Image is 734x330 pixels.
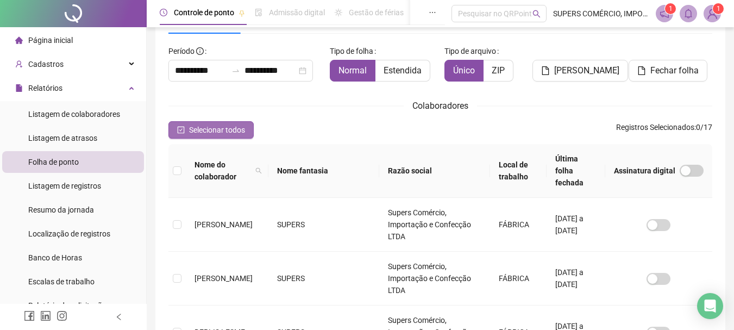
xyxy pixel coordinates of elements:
span: file-done [255,9,262,16]
sup: Atualize o seu contato no menu Meus Dados [713,3,724,14]
td: Supers Comércio, Importação e Confecção LTDA [379,252,490,306]
img: 24300 [704,5,720,22]
span: file [15,84,23,92]
span: [PERSON_NAME] [195,220,253,229]
span: Listagem de colaboradores [28,110,120,119]
span: Página inicial [28,36,73,45]
span: Normal [338,65,367,76]
th: Última folha fechada [547,144,605,198]
span: home [15,36,23,44]
td: SUPERS [268,198,379,252]
span: to [231,66,240,75]
span: bell [683,9,693,18]
span: Gestão de férias [349,8,404,17]
button: Fechar folha [629,60,707,82]
span: clock-circle [160,9,167,16]
span: ellipsis [429,9,436,16]
td: Supers Comércio, Importação e Confecção LTDA [379,198,490,252]
button: [PERSON_NAME] [532,60,628,82]
span: linkedin [40,310,51,321]
td: FÁBRICA [490,198,547,252]
span: Relatórios [28,84,62,92]
span: file [637,66,646,75]
span: search [255,167,262,174]
span: Listagem de atrasos [28,134,97,142]
span: Localização de registros [28,229,110,238]
span: [PERSON_NAME] [554,64,619,77]
span: 1 [669,5,673,13]
span: search [532,10,541,18]
span: Nome do colaborador [195,159,251,183]
span: Estendida [384,65,422,76]
span: Período [168,47,195,55]
span: info-circle [196,47,204,55]
span: facebook [24,310,35,321]
span: Registros Selecionados [616,123,694,132]
th: Nome fantasia [268,144,379,198]
span: Cadastros [28,60,64,69]
span: Assinatura digital [614,165,675,177]
td: [DATE] a [DATE] [547,252,605,306]
button: Selecionar todos [168,121,254,139]
div: Open Intercom Messenger [697,293,723,319]
span: : 0 / 17 [616,121,712,139]
sup: 1 [665,3,676,14]
span: Relatório de solicitações [28,301,110,310]
span: pushpin [239,10,245,16]
span: [PERSON_NAME] [195,274,253,283]
span: check-square [177,126,185,134]
span: ZIP [492,65,505,76]
span: Escalas de trabalho [28,277,95,286]
th: Razão social [379,144,490,198]
th: Local de trabalho [490,144,547,198]
span: user-add [15,60,23,68]
span: notification [660,9,669,18]
span: Único [453,65,475,76]
td: SUPERS [268,252,379,306]
span: Tipo de arquivo [444,45,496,57]
span: Admissão digital [269,8,325,17]
span: Colaboradores [412,101,468,111]
span: search [253,157,264,185]
span: file [541,66,550,75]
span: Resumo da jornada [28,206,94,214]
td: FÁBRICA [490,252,547,306]
span: Tipo de folha [330,45,373,57]
span: sun [335,9,342,16]
span: Folha de ponto [28,158,79,166]
span: Selecionar todos [189,124,245,136]
span: left [115,313,123,321]
span: Listagem de registros [28,182,101,190]
span: Banco de Horas [28,253,82,262]
span: instagram [57,310,67,321]
span: Fechar folha [650,64,699,77]
span: Controle de ponto [174,8,234,17]
span: swap-right [231,66,240,75]
td: [DATE] a [DATE] [547,198,605,252]
span: 1 [717,5,720,13]
span: SUPERS COMÉRCIO, IMPORTAÇÃO E CONFECÇÃO LTDA [553,8,649,20]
